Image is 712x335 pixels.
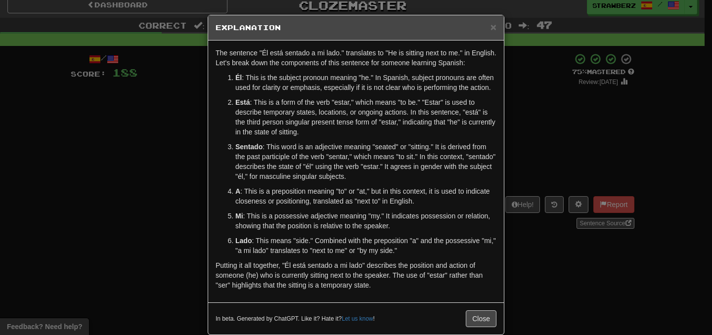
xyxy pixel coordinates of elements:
p: : This is a form of the verb "estar," which means "to be." "Estar" is used to describe temporary ... [235,97,496,137]
p: : This is the subject pronoun meaning "he." In Spanish, subject pronouns are often used for clari... [235,73,496,92]
span: × [490,21,496,33]
strong: A [235,187,240,195]
strong: Mi [235,212,243,220]
strong: Sentado [235,143,263,151]
p: : This means "side." Combined with the preposition "a" and the possessive "mi," "a mi lado" trans... [235,236,496,255]
button: Close [466,310,496,327]
button: Close [490,22,496,32]
p: The sentence "Él está sentado a mi lado." translates to "He is sitting next to me." in English. L... [216,48,496,68]
small: In beta. Generated by ChatGPT. Like it? Hate it? ! [216,315,375,323]
p: Putting it all together, "Él está sentado a mi lado" describes the position and action of someone... [216,260,496,290]
a: Let us know [342,315,373,322]
p: : This is a possessive adjective meaning "my." It indicates possession or relation, showing that ... [235,211,496,231]
strong: Lado [235,237,252,245]
p: : This is a preposition meaning "to" or "at," but in this context, it is used to indicate closene... [235,186,496,206]
strong: Está [235,98,250,106]
h5: Explanation [216,23,496,33]
p: : This word is an adjective meaning "seated" or "sitting." It is derived from the past participle... [235,142,496,181]
strong: Él [235,74,242,82]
